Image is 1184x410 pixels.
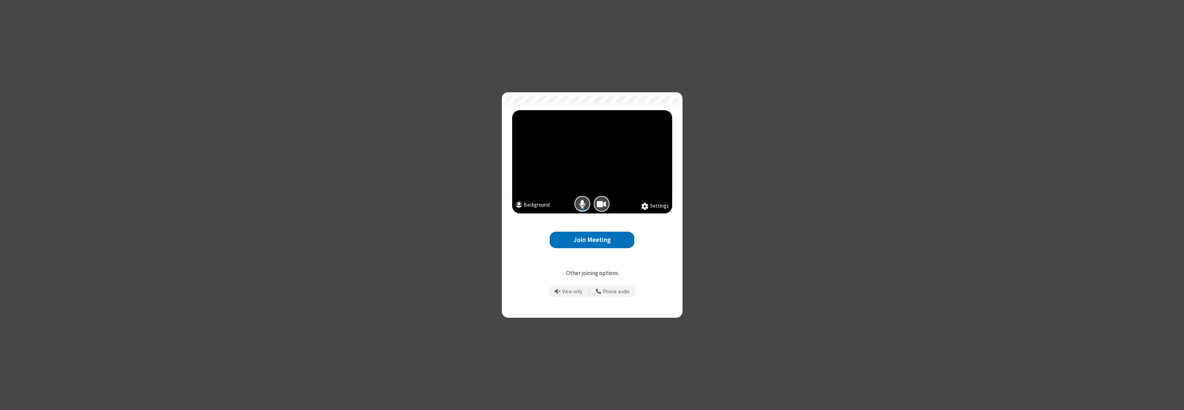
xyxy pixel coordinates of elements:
button: Settings [641,202,669,210]
button: Camera is on [594,196,610,212]
span: Phone audio [603,289,630,295]
span: View only [562,289,582,295]
button: Mic is on [574,196,590,212]
p: Other joining options [512,269,672,278]
button: Join Meeting [550,232,634,249]
button: Use your phone for mic and speaker while you view the meeting on this device. [593,286,632,297]
span: | [589,287,590,296]
button: Background [516,201,550,210]
button: Prevent echo when there is already an active mic and speaker in the room. [552,286,585,297]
